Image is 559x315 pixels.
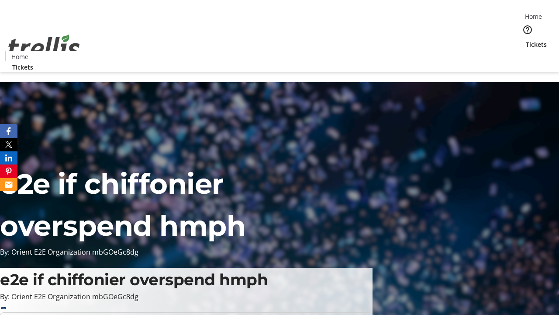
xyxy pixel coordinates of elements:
span: Home [11,52,28,61]
a: Tickets [5,63,40,72]
span: Tickets [12,63,33,72]
a: Home [6,52,34,61]
span: Tickets [526,40,547,49]
a: Home [519,12,547,21]
button: Help [519,21,536,38]
img: Orient E2E Organization mbGOeGc8dg's Logo [5,25,83,69]
span: Home [525,12,542,21]
a: Tickets [519,40,554,49]
button: Cart [519,49,536,66]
